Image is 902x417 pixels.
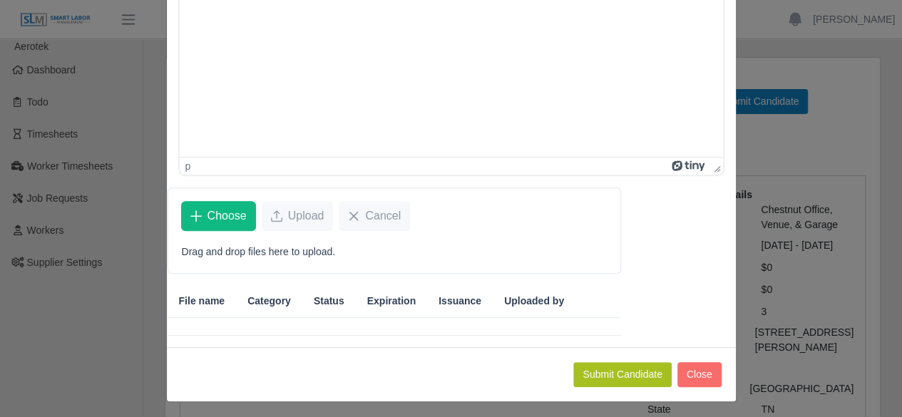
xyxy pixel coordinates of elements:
[262,201,334,231] button: Upload
[573,362,671,387] button: Submit Candidate
[182,244,608,259] p: Drag and drop files here to upload.
[181,201,256,231] button: Choose
[207,207,247,225] span: Choose
[339,201,410,231] button: Cancel
[179,294,225,309] span: File name
[439,294,481,309] span: Issuance
[288,207,324,225] span: Upload
[367,294,416,309] span: Expiration
[708,158,723,175] div: Press the Up and Down arrow keys to resize the editor.
[314,294,344,309] span: Status
[672,160,707,172] a: Powered by Tiny
[504,294,564,309] span: Uploaded by
[365,207,401,225] span: Cancel
[677,362,722,387] button: Close
[247,294,291,309] span: Category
